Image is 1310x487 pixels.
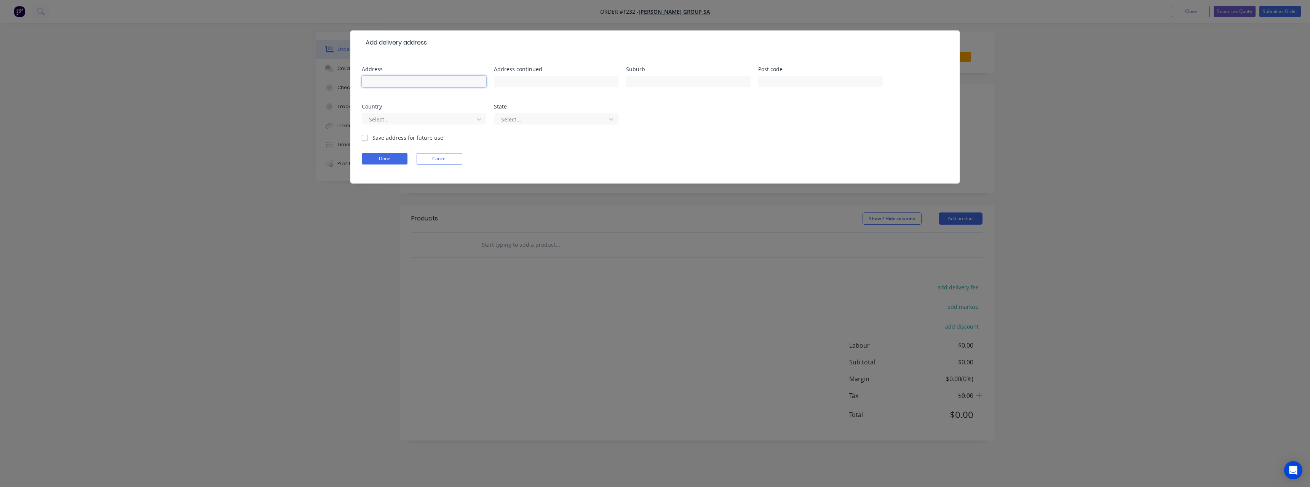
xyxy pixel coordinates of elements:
[758,67,883,72] div: Post code
[494,104,618,109] div: State
[626,67,751,72] div: Suburb
[417,153,462,164] button: Cancel
[362,38,427,47] div: Add delivery address
[494,67,618,72] div: Address continued
[372,134,443,142] label: Save address for future use
[362,104,486,109] div: Country
[362,67,486,72] div: Address
[362,153,407,164] button: Done
[1284,461,1302,479] div: Open Intercom Messenger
